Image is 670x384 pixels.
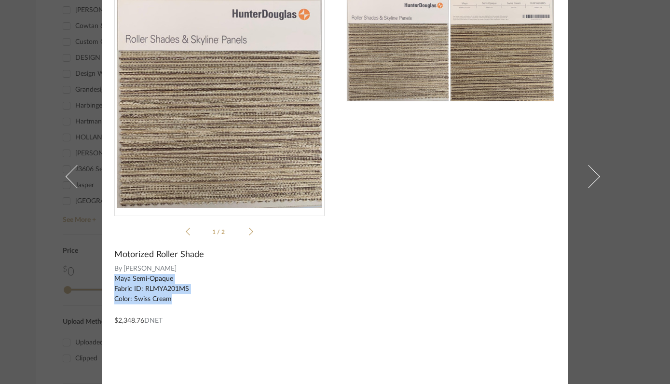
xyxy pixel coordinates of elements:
[123,264,325,274] span: [PERSON_NAME]
[144,317,163,324] span: DNET
[221,229,226,235] span: 2
[114,249,204,260] span: Motorized Roller Shade
[212,229,217,235] span: 1
[114,264,122,274] span: By
[114,274,325,304] div: Maya Semi-Opaque Fabric ID: RLMYA201MS Color: Swiss Cream
[217,229,221,235] span: /
[114,317,144,324] span: $2,348.76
